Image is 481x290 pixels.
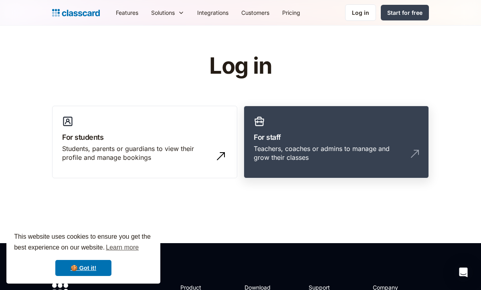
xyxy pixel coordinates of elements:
[235,4,276,22] a: Customers
[62,144,211,162] div: Students, parents or guardians to view their profile and manage bookings
[191,4,235,22] a: Integrations
[105,242,140,254] a: learn more about cookies
[52,106,237,179] a: For studentsStudents, parents or guardians to view their profile and manage bookings
[352,8,369,17] div: Log in
[145,4,191,22] div: Solutions
[244,106,429,179] a: For staffTeachers, coaches or admins to manage and grow their classes
[113,54,368,79] h1: Log in
[276,4,307,22] a: Pricing
[254,132,419,143] h3: For staff
[345,4,376,21] a: Log in
[55,260,111,276] a: dismiss cookie message
[62,132,227,143] h3: For students
[381,5,429,20] a: Start for free
[109,4,145,22] a: Features
[151,8,175,17] div: Solutions
[14,232,153,254] span: This website uses cookies to ensure you get the best experience on our website.
[387,8,422,17] div: Start for free
[6,224,160,284] div: cookieconsent
[454,263,473,282] div: Open Intercom Messenger
[52,7,100,18] a: Logo
[254,144,403,162] div: Teachers, coaches or admins to manage and grow their classes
